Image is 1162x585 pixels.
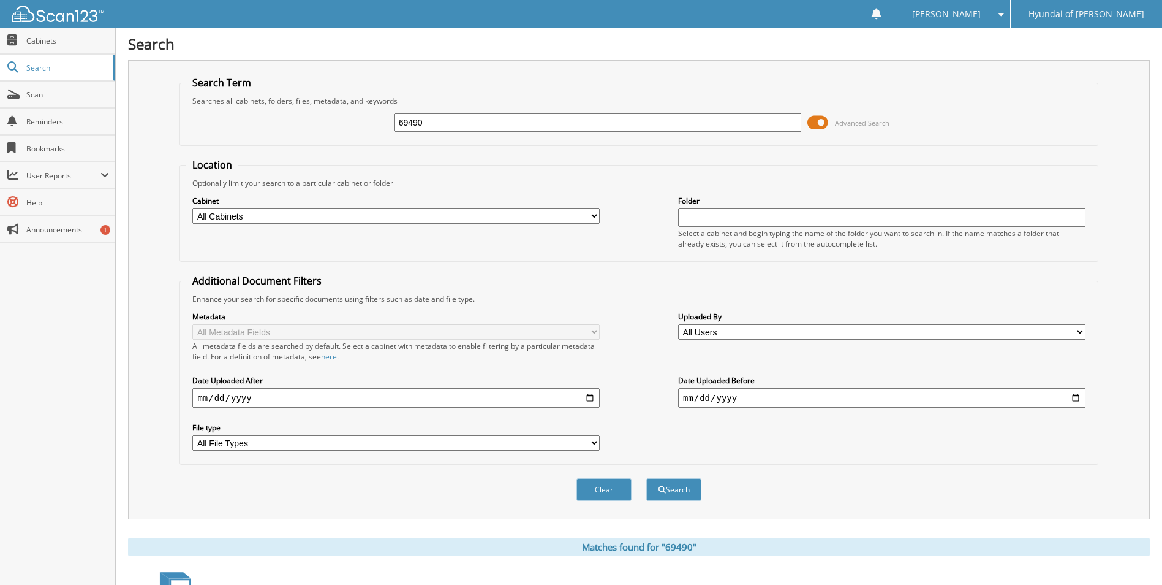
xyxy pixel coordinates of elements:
img: scan123-logo-white.svg [12,6,104,22]
legend: Search Term [186,76,257,90]
label: Metadata [192,312,600,322]
span: Bookmarks [26,143,109,154]
span: Scan [26,90,109,100]
div: 1 [100,225,110,235]
button: Clear [576,478,632,501]
div: Matches found for "69490" [128,538,1150,556]
button: Search [646,478,701,501]
div: All metadata fields are searched by default. Select a cabinet with metadata to enable filtering b... [192,341,600,362]
div: Optionally limit your search to a particular cabinet or folder [186,178,1091,188]
span: Advanced Search [835,118,889,128]
label: Date Uploaded Before [678,375,1085,386]
div: Searches all cabinets, folders, files, metadata, and keywords [186,96,1091,106]
span: Help [26,197,109,208]
span: Hyundai of [PERSON_NAME] [1028,10,1144,18]
span: Reminders [26,117,109,127]
span: [PERSON_NAME] [912,10,981,18]
input: end [678,388,1085,408]
span: Announcements [26,224,109,235]
a: here [321,351,337,362]
span: Search [26,63,107,73]
label: Uploaded By [678,312,1085,322]
label: Cabinet [192,196,600,206]
span: User Reports [26,170,100,181]
label: Folder [678,196,1085,206]
input: start [192,388,600,408]
label: Date Uploaded After [192,375,600,386]
div: Select a cabinet and begin typing the name of the folder you want to search in. If the name match... [678,228,1085,249]
label: File type [192,422,600,433]
span: Cabinets [26,36,109,46]
h1: Search [128,34,1150,54]
legend: Location [186,158,238,172]
div: Enhance your search for specific documents using filters such as date and file type. [186,294,1091,304]
legend: Additional Document Filters [186,274,328,288]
